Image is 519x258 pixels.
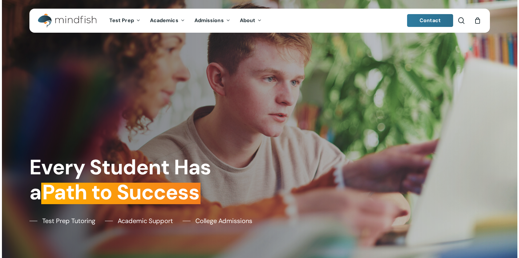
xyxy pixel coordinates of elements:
a: Contact [407,14,453,27]
a: Admissions [190,18,235,23]
nav: Main Menu [105,9,266,33]
a: Academic Support [105,216,173,226]
span: About [240,17,256,24]
span: Contact [420,17,441,24]
a: Academics [145,18,190,23]
span: Test Prep [109,17,134,24]
span: College Admissions [195,216,252,226]
a: Test Prep Tutoring [29,216,95,226]
a: Test Prep [105,18,145,23]
span: Academic Support [118,216,173,226]
span: Test Prep Tutoring [42,216,95,226]
h1: Every Student Has a [29,155,255,205]
a: About [235,18,267,23]
a: College Admissions [183,216,252,226]
header: Main Menu [29,9,490,33]
em: Path to Success [41,179,201,206]
span: Admissions [194,17,224,24]
span: Academics [150,17,178,24]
